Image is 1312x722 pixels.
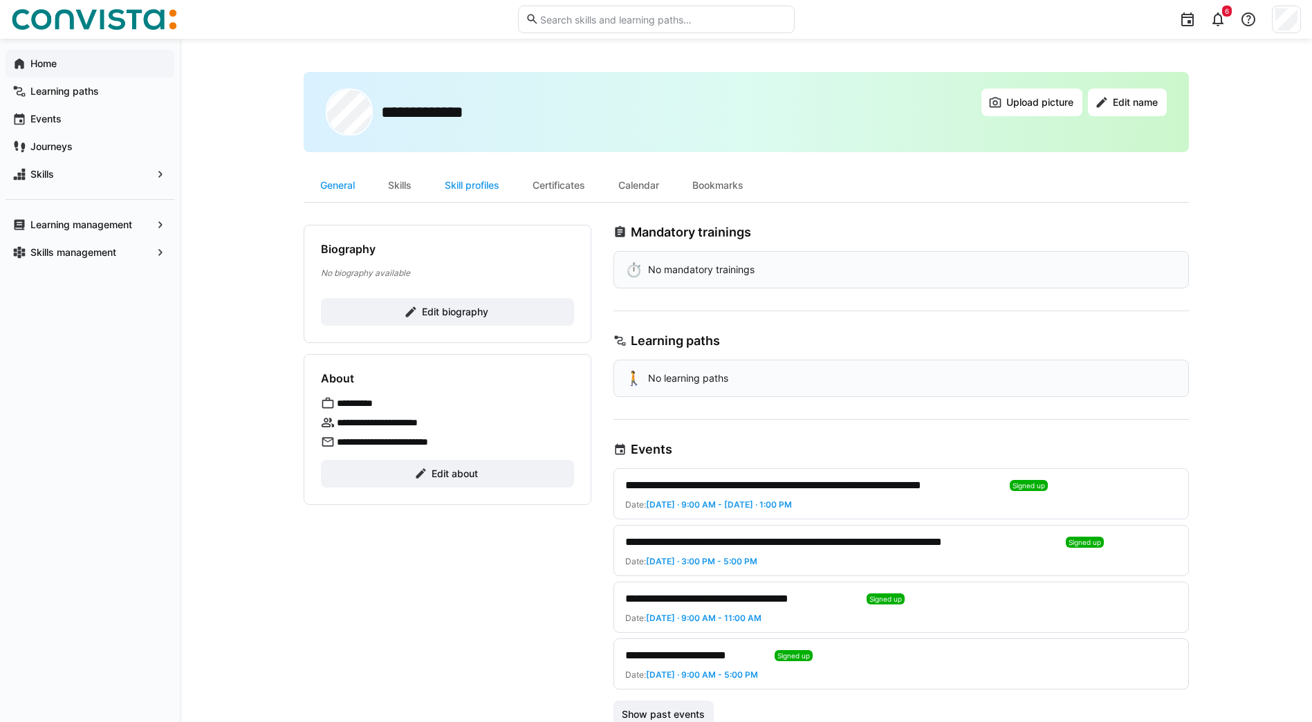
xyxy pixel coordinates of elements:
span: Signed up [777,651,810,660]
h3: Events [631,442,672,457]
div: Bookmarks [676,169,760,202]
button: Edit about [321,460,574,488]
div: ⏱️ [625,263,643,277]
div: Date: [625,613,1166,624]
div: Skills [371,169,428,202]
div: Calendar [602,169,676,202]
div: Certificates [516,169,602,202]
div: Date: [625,499,1166,510]
p: No learning paths [648,371,728,385]
p: No biography available [321,267,574,279]
div: Date: [625,669,1166,681]
span: Edit name [1111,95,1160,109]
h3: Mandatory trainings [631,225,751,240]
span: Show past events [620,707,707,721]
span: Edit biography [420,305,490,319]
span: Signed up [869,595,902,603]
div: Skill profiles [428,169,516,202]
button: Edit name [1088,89,1167,116]
span: Upload picture [1004,95,1075,109]
h4: About [321,371,354,385]
span: 6 [1225,7,1229,15]
div: 🚶 [625,371,643,385]
span: Signed up [1069,538,1101,546]
button: Edit biography [321,298,574,326]
span: [DATE] · 3:00 PM - 5:00 PM [646,556,757,566]
button: Upload picture [981,89,1082,116]
span: Signed up [1013,481,1045,490]
input: Search skills and learning paths… [539,13,786,26]
span: [DATE] · 9:00 AM - 5:00 PM [646,669,758,680]
h4: Biography [321,242,376,256]
h3: Learning paths [631,333,720,349]
div: Date: [625,556,1166,567]
span: Edit about [429,467,480,481]
span: [DATE] · 9:00 AM - [DATE] · 1:00 PM [646,499,792,510]
div: General [304,169,371,202]
p: No mandatory trainings [648,263,755,277]
span: [DATE] · 9:00 AM - 11:00 AM [646,613,761,623]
